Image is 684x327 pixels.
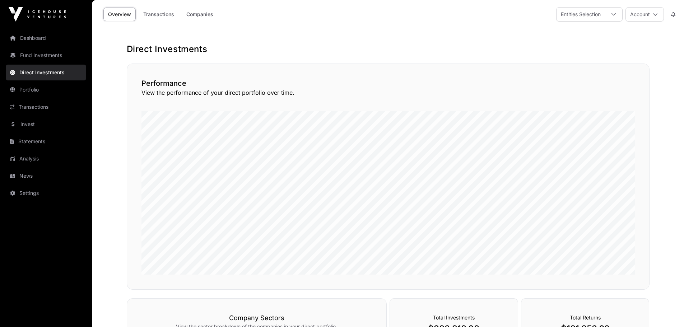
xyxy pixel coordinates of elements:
h3: Company Sectors [141,313,372,323]
button: Account [625,7,664,22]
a: Portfolio [6,82,86,98]
a: Statements [6,134,86,149]
a: Dashboard [6,30,86,46]
span: Total Returns [570,314,601,321]
a: Companies [182,8,218,21]
a: Settings [6,185,86,201]
p: View the performance of your direct portfolio over time. [141,88,635,97]
a: Transactions [6,99,86,115]
a: News [6,168,86,184]
iframe: Chat Widget [648,293,684,327]
a: Fund Investments [6,47,86,63]
a: Analysis [6,151,86,167]
a: Overview [103,8,136,21]
h2: Performance [141,78,635,88]
span: Total Investments [433,314,475,321]
img: Icehouse Ventures Logo [9,7,66,22]
div: Entities Selection [557,8,605,21]
a: Invest [6,116,86,132]
a: Direct Investments [6,65,86,80]
h1: Direct Investments [127,43,650,55]
a: Transactions [139,8,179,21]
